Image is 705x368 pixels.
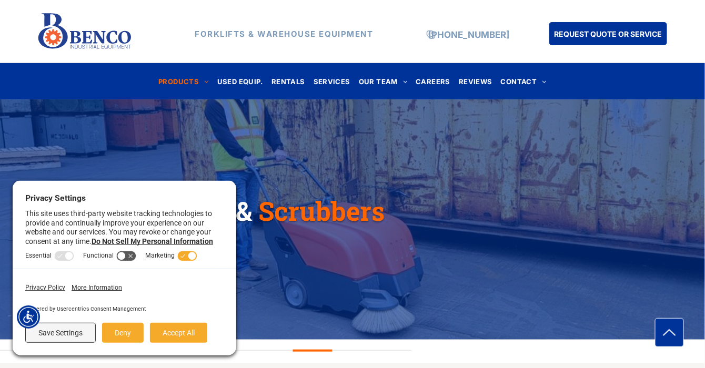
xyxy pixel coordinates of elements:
a: PRODUCTS [154,74,213,88]
span: REQUEST QUOTE OR SERVICE [554,24,662,44]
a: REQUEST QUOTE OR SERVICE [549,22,667,45]
a: [PHONE_NUMBER] [428,29,509,40]
a: USED EQUIP. [213,74,267,88]
a: CONTACT [497,74,551,88]
a: SERVICES [309,74,355,88]
a: OUR TEAM [355,74,412,88]
a: RENTALS [267,74,309,88]
a: CAREERS [411,74,455,88]
strong: FORKLIFTS & WAREHOUSE EQUIPMENT [195,29,374,39]
div: Accessibility Menu [17,305,40,329]
span: & [236,193,252,228]
span: Scrubbers [258,193,385,228]
a: REVIEWS [455,74,497,88]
